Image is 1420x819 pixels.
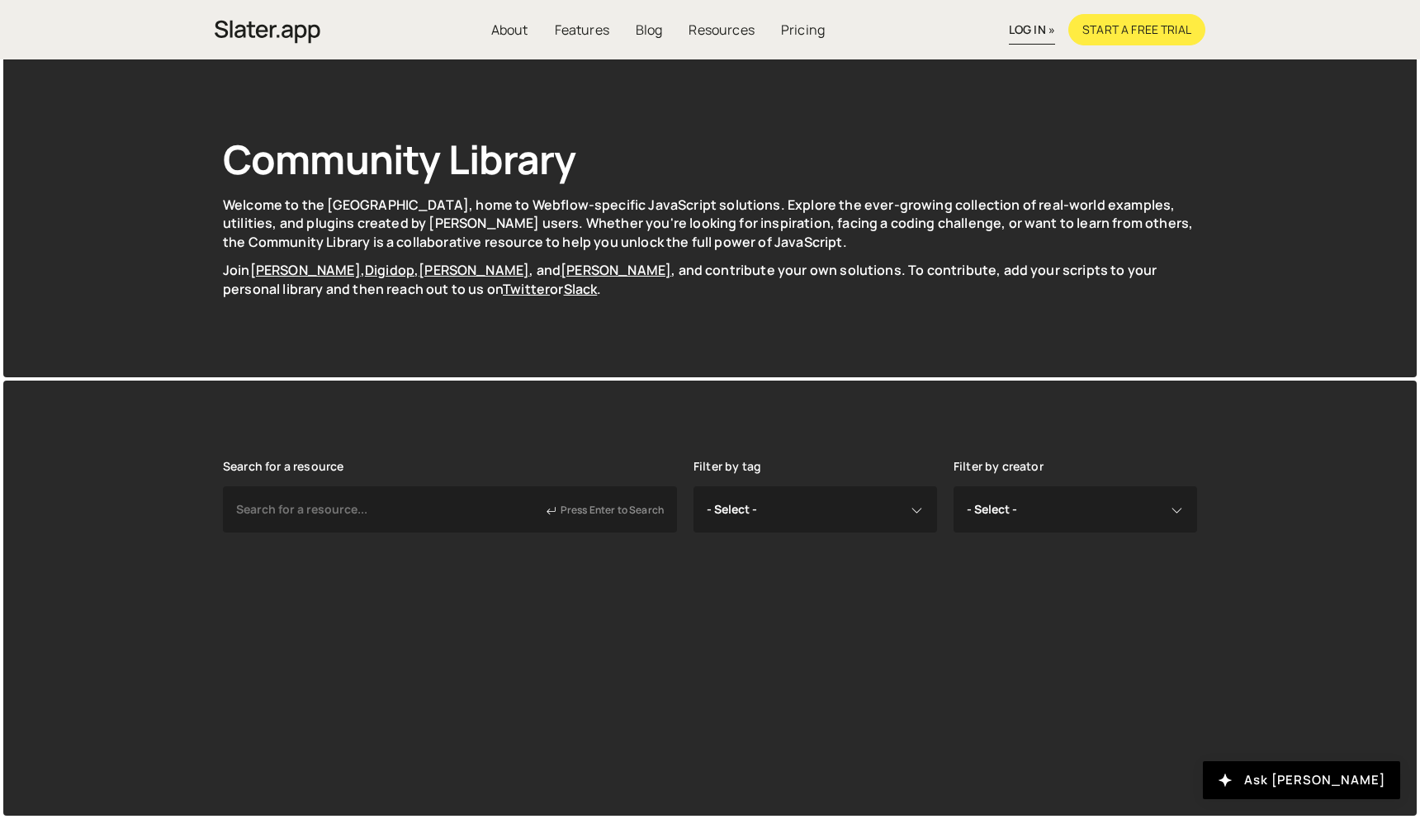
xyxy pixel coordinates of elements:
a: Twitter [503,280,550,298]
p: Welcome to the [GEOGRAPHIC_DATA], home to Webflow-specific JavaScript solutions. Explore the ever... [223,196,1197,251]
label: Filter by tag [693,460,761,473]
label: Filter by creator [954,460,1044,473]
a: Slack [564,280,598,298]
a: [PERSON_NAME] [419,261,529,279]
a: log in » [1009,16,1055,45]
button: Ask [PERSON_NAME] [1203,761,1400,799]
a: Pricing [768,14,838,45]
label: Search for a resource [223,460,343,473]
a: home [215,12,320,48]
a: Resources [675,14,767,45]
a: Digidop [365,261,414,279]
a: [PERSON_NAME] [250,261,361,279]
span: Press Enter to Search [561,503,664,517]
img: Slater is an modern coding environment with an inbuilt AI tool. Get custom code quickly with no c... [215,16,320,48]
a: Start a free trial [1068,14,1205,45]
a: About [478,14,542,45]
a: Features [542,14,622,45]
h1: Community Library [223,132,1197,186]
input: Search for a resource... [223,486,677,533]
a: [PERSON_NAME] [561,261,671,279]
a: Blog [622,14,676,45]
p: Join , , , and , and contribute your own solutions. To contribute, add your scripts to your perso... [223,261,1197,298]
